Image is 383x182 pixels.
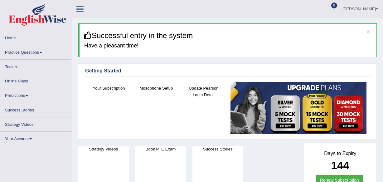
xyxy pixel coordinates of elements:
[311,151,370,156] h4: Days to Expiry
[84,43,372,49] h4: Have a pleasant time!
[88,85,129,91] h4: Your Subscription
[0,31,71,43] a: Home
[331,2,337,8] span: 0
[183,85,224,98] h4: Update Pearson Login Detail
[366,28,370,35] button: ×
[0,103,71,115] a: Success Stories
[0,117,71,130] a: Strategy Videos
[84,32,372,40] h3: Successful entry in the system
[331,159,349,171] b: 144
[136,85,177,91] h4: Microphone Setup
[0,60,71,72] a: Tests
[0,45,71,57] a: Practice Questions
[135,146,186,152] h4: Book PTE Exam
[0,88,71,101] a: Predictions
[78,146,129,152] h4: Strategy Videos
[85,67,370,75] div: Getting Started
[230,82,366,135] img: small5.jpg
[0,74,71,86] a: Online Class
[0,132,71,144] a: Your Account
[192,146,243,152] h4: Success Stories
